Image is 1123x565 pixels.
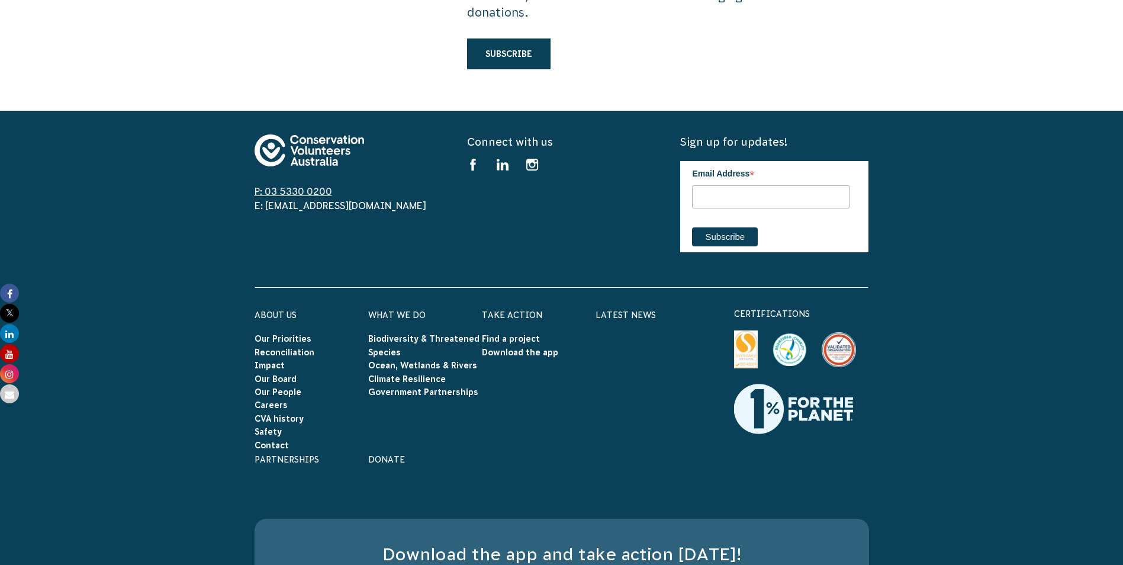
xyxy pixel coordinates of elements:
[255,361,285,370] a: Impact
[692,161,850,184] label: Email Address
[255,348,314,357] a: Reconciliation
[482,334,540,344] a: Find a project
[255,310,297,320] a: About Us
[596,310,656,320] a: Latest News
[255,374,297,384] a: Our Board
[368,374,446,384] a: Climate Resilience
[368,334,480,357] a: Biodiversity & Threatened Species
[255,455,319,464] a: Partnerships
[368,387,478,397] a: Government Partnerships
[255,387,301,397] a: Our People
[255,414,304,423] a: CVA history
[255,134,364,166] img: logo-footer.svg
[482,348,558,357] a: Download the app
[467,38,551,69] a: Subscribe
[368,361,477,370] a: Ocean, Wetlands & Rivers
[734,307,869,321] p: certifications
[255,334,311,344] a: Our Priorities
[255,427,282,436] a: Safety
[680,134,868,149] h5: Sign up for updates!
[255,441,289,450] a: Contact
[255,400,288,410] a: Careers
[482,310,542,320] a: Take Action
[255,200,426,211] a: E: [EMAIL_ADDRESS][DOMAIN_NAME]
[692,227,758,246] input: Subscribe
[368,310,426,320] a: What We Do
[467,134,655,149] h5: Connect with us
[255,186,332,197] a: P: 03 5330 0200
[368,455,405,464] a: Donate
